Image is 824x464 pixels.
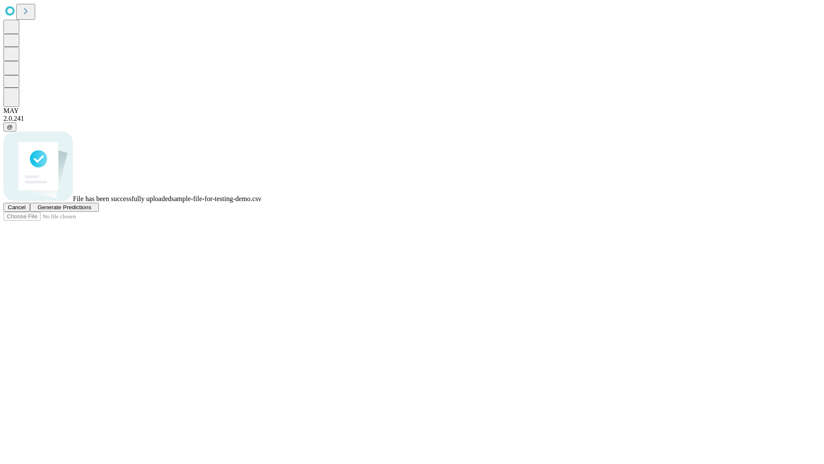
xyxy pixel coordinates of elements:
span: Generate Predictions [37,204,91,211]
span: Cancel [8,204,26,211]
span: @ [7,124,13,130]
button: Cancel [3,203,30,212]
div: MAY [3,107,821,115]
button: Generate Predictions [30,203,99,212]
span: File has been successfully uploaded [73,195,171,202]
div: 2.0.241 [3,115,821,122]
span: sample-file-for-testing-demo.csv [171,195,261,202]
button: @ [3,122,16,131]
